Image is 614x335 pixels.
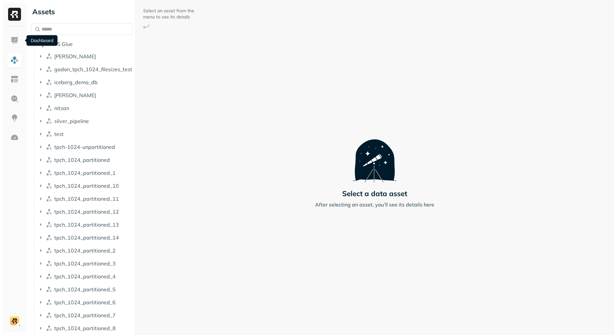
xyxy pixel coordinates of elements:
[54,183,119,189] span: tpch_1024_partitioned_10
[46,170,52,176] img: namespace
[46,234,52,241] img: namespace
[54,208,119,215] span: tpch_1024_partitioned_12
[31,39,132,49] button: AWS Glue
[54,221,119,228] span: tpch_1024_partitioned_13
[143,24,150,29] img: Arrow
[37,90,133,100] button: [PERSON_NAME]
[46,144,52,150] img: namespace
[54,144,115,150] span: tpch-1024-unpartitioned
[46,221,52,228] img: namespace
[353,127,397,182] img: Telescope
[37,103,133,113] button: nitzan
[46,183,52,189] img: namespace
[37,155,133,165] button: tpch_1024_partitioned
[46,312,52,318] img: namespace
[8,8,21,21] img: Ryft
[37,219,133,230] button: tpch_1024_partitioned_13
[54,66,132,73] span: gadon_tpch_1024_filesizes_test
[37,194,133,204] button: tpch_1024_partitioned_11
[54,299,116,306] span: tpch_1024_partitioned_6
[46,260,52,267] img: namespace
[10,75,19,84] img: Asset Explorer
[54,260,116,267] span: tpch_1024_partitioned_3
[31,6,132,17] div: Assets
[10,56,19,64] img: Assets
[37,245,133,256] button: tpch_1024_partitioned_2
[48,41,73,47] span: AWS Glue
[10,133,19,142] img: Optimization
[54,234,119,241] span: tpch_1024_partitioned_14
[37,271,133,282] button: tpch_1024_partitioned_4
[46,195,52,202] img: namespace
[54,131,64,137] span: test
[37,168,133,178] button: tpch_1024_partitioned_1
[342,189,407,198] p: Select a data asset
[46,286,52,293] img: namespace
[143,8,195,20] p: Select an asset from the menu to see its details
[54,105,69,111] span: nitzan
[46,247,52,254] img: namespace
[46,131,52,137] img: namespace
[37,116,133,126] button: silver_pipeline
[315,201,434,208] p: After selecting an asset, you’ll see its details here
[37,142,133,152] button: tpch-1024-unpartitioned
[54,247,116,254] span: tpch_1024_partitioned_2
[37,232,133,243] button: tpch_1024_partitioned_14
[54,157,110,163] span: tpch_1024_partitioned
[37,77,133,87] button: iceberg_demo_db
[10,36,19,45] img: Dashboard
[26,35,58,46] div: Dashboard
[54,286,116,293] span: tpch_1024_partitioned_5
[37,258,133,269] button: tpch_1024_partitioned_3
[54,92,96,98] span: [PERSON_NAME]
[46,299,52,306] img: namespace
[37,323,133,333] button: tpch_1024_partitioned_8
[46,66,52,73] img: namespace
[54,325,116,331] span: tpch_1024_partitioned_8
[54,312,116,318] span: tpch_1024_partitioned_7
[46,325,52,331] img: namespace
[46,53,52,60] img: namespace
[46,92,52,98] img: namespace
[46,118,52,124] img: namespace
[54,118,89,124] span: silver_pipeline
[46,157,52,163] img: namespace
[10,316,19,325] img: demo
[37,64,133,74] button: gadon_tpch_1024_filesizes_test
[54,195,119,202] span: tpch_1024_partitioned_11
[54,79,98,85] span: iceberg_demo_db
[37,181,133,191] button: tpch_1024_partitioned_10
[46,105,52,111] img: namespace
[37,129,133,139] button: test
[37,297,133,307] button: tpch_1024_partitioned_6
[54,273,116,280] span: tpch_1024_partitioned_4
[37,284,133,295] button: tpch_1024_partitioned_5
[46,273,52,280] img: namespace
[54,53,96,60] span: [PERSON_NAME]
[46,208,52,215] img: namespace
[37,207,133,217] button: tpch_1024_partitioned_12
[37,51,133,61] button: [PERSON_NAME]
[10,114,19,122] img: Insights
[37,310,133,320] button: tpch_1024_partitioned_7
[46,79,52,85] img: namespace
[10,95,19,103] img: Query Explorer
[54,170,116,176] span: tpch_1024_partitioned_1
